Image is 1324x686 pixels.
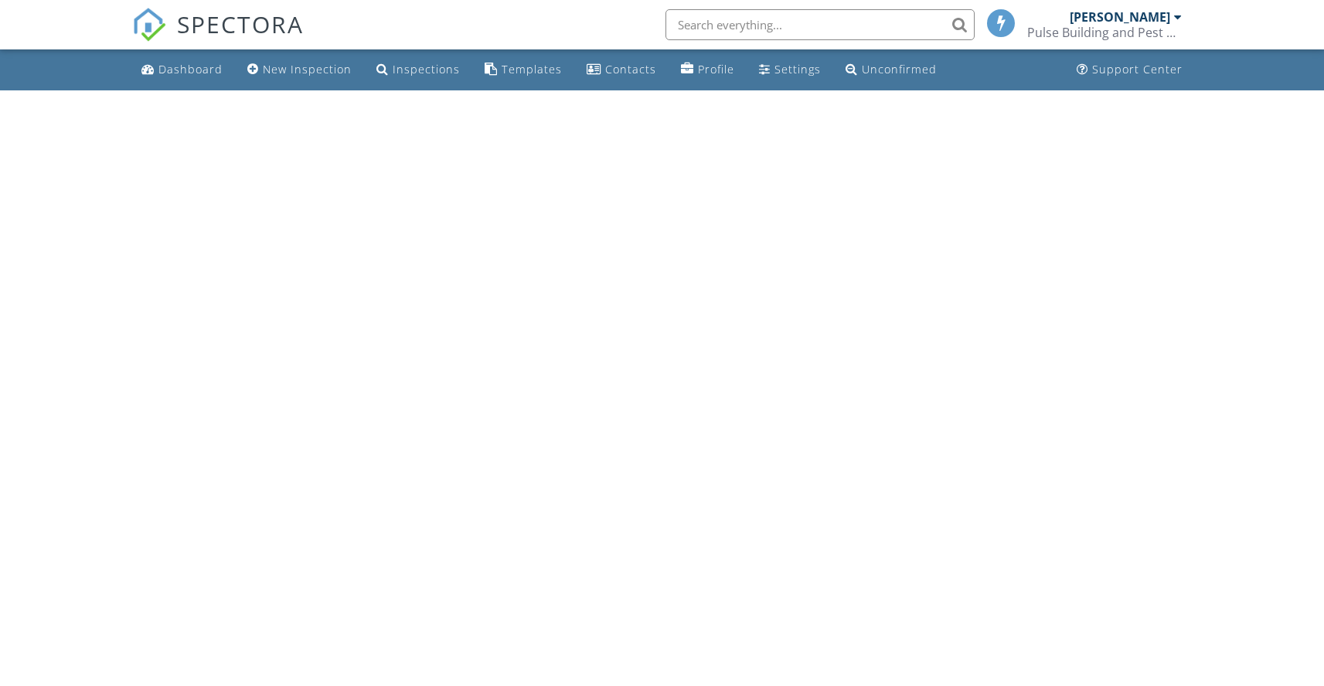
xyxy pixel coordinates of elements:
[753,56,827,84] a: Settings
[1027,25,1182,40] div: Pulse Building and Pest Services
[241,56,358,84] a: New Inspection
[135,56,229,84] a: Dashboard
[263,62,352,76] div: New Inspection
[370,56,466,84] a: Inspections
[675,56,740,84] a: Profile
[393,62,460,76] div: Inspections
[698,62,734,76] div: Profile
[478,56,568,84] a: Templates
[774,62,821,76] div: Settings
[839,56,943,84] a: Unconfirmed
[177,8,304,40] span: SPECTORA
[1070,9,1170,25] div: [PERSON_NAME]
[605,62,656,76] div: Contacts
[132,21,304,53] a: SPECTORA
[862,62,937,76] div: Unconfirmed
[1070,56,1189,84] a: Support Center
[132,8,166,42] img: The Best Home Inspection Software - Spectora
[1092,62,1183,76] div: Support Center
[158,62,223,76] div: Dashboard
[665,9,975,40] input: Search everything...
[580,56,662,84] a: Contacts
[502,62,562,76] div: Templates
